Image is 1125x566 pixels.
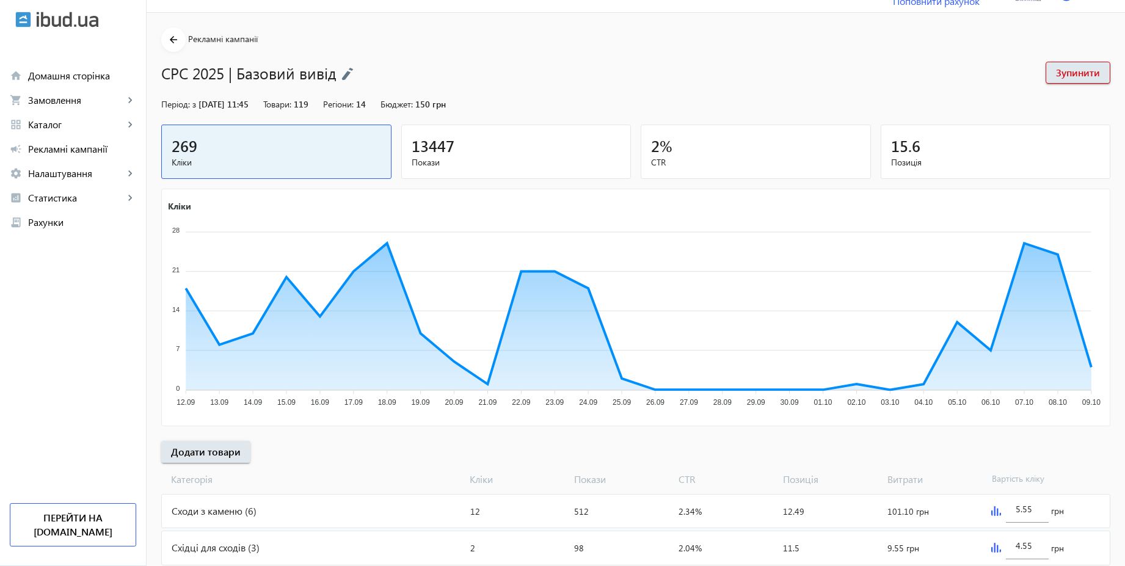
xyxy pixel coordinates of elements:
[10,143,22,155] mat-icon: campaign
[1015,398,1033,407] tspan: 07.10
[161,98,196,110] span: Період: з
[660,136,672,156] span: %
[277,398,296,407] tspan: 15.09
[478,398,497,407] tspan: 21.09
[210,398,228,407] tspan: 13.09
[991,506,1001,516] img: graph.svg
[679,506,702,517] span: 2.34%
[124,94,136,106] mat-icon: keyboard_arrow_right
[465,473,569,486] span: Кліки
[713,398,732,407] tspan: 28.09
[294,98,308,110] span: 119
[783,506,804,517] span: 12.49
[188,33,258,45] span: Рекламні кампанії
[574,542,584,554] span: 98
[613,398,631,407] tspan: 25.09
[162,495,465,528] div: Сходи з каменю (6)
[161,473,465,486] span: Категорія
[168,200,191,211] text: Кліки
[244,398,262,407] tspan: 14.09
[172,227,180,234] tspan: 28
[10,503,136,546] a: Перейти на [DOMAIN_NAME]
[674,473,778,486] span: CTR
[124,118,136,131] mat-icon: keyboard_arrow_right
[10,94,22,106] mat-icon: shopping_cart
[161,62,1033,84] h1: CPC 2025 | Базовий вивід
[783,542,799,554] span: 11.5
[847,398,865,407] tspan: 02.10
[177,398,195,407] tspan: 12.09
[28,70,136,82] span: Домашня сторінка
[887,542,919,554] span: 9.55 грн
[545,398,564,407] tspan: 23.09
[263,98,291,110] span: Товари:
[172,136,197,156] span: 269
[747,398,765,407] tspan: 29.09
[28,192,124,204] span: Статистика
[883,473,987,486] span: Витрати
[28,167,124,180] span: Налаштування
[574,506,589,517] span: 512
[987,473,1091,486] span: Вартість кліку
[1049,398,1067,407] tspan: 08.10
[124,167,136,180] mat-icon: keyboard_arrow_right
[10,118,22,131] mat-icon: grid_view
[891,136,920,156] span: 15.6
[991,543,1001,553] img: graph.svg
[166,32,181,48] mat-icon: arrow_back
[161,441,250,463] button: Додати товари
[412,156,621,169] span: Покази
[10,192,22,204] mat-icon: analytics
[28,118,124,131] span: Каталог
[1056,66,1100,79] span: Зупинити
[176,345,180,352] tspan: 7
[415,98,446,110] span: 150 грн
[651,156,861,169] span: CTR
[162,531,465,564] div: Східці для сходів (3)
[10,167,22,180] mat-icon: settings
[28,94,124,106] span: Замовлення
[10,216,22,228] mat-icon: receipt_long
[172,266,180,274] tspan: 21
[380,98,413,110] span: Бюджет:
[470,506,480,517] span: 12
[15,12,31,27] img: ibud.svg
[470,542,475,554] span: 2
[412,398,430,407] tspan: 19.09
[1051,505,1064,517] span: грн
[646,398,664,407] tspan: 26.09
[680,398,698,407] tspan: 27.09
[172,156,381,169] span: Кліки
[28,216,136,228] span: Рахунки
[378,398,396,407] tspan: 18.09
[781,398,799,407] tspan: 30.09
[881,398,899,407] tspan: 03.10
[28,143,136,155] span: Рекламні кампанії
[412,136,454,156] span: 13447
[512,398,530,407] tspan: 22.09
[579,398,597,407] tspan: 24.09
[124,192,136,204] mat-icon: keyboard_arrow_right
[198,98,249,110] span: [DATE] 11:45
[37,12,98,27] img: ibud_text.svg
[914,398,933,407] tspan: 04.10
[1082,398,1101,407] tspan: 09.10
[176,385,180,392] tspan: 0
[891,156,1101,169] span: Позиція
[569,473,674,486] span: Покази
[171,445,241,459] span: Додати товари
[887,506,929,517] span: 101.10 грн
[10,70,22,82] mat-icon: home
[323,98,354,110] span: Регіони:
[679,542,702,554] span: 2.04%
[778,473,883,486] span: Позиція
[356,98,366,110] span: 14
[814,398,832,407] tspan: 01.10
[1046,62,1110,84] button: Зупинити
[344,398,363,407] tspan: 17.09
[651,136,660,156] span: 2
[172,306,180,313] tspan: 14
[1051,542,1064,554] span: грн
[981,398,1000,407] tspan: 06.10
[948,398,966,407] tspan: 05.10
